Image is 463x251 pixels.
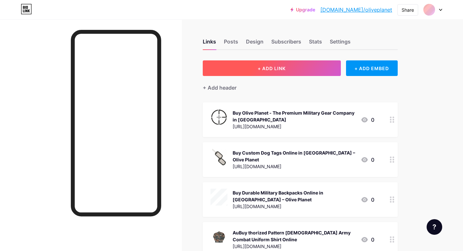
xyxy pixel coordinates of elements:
div: + Add header [203,84,237,92]
div: Buy Olive Planet - The Premium Military Gear Company in [GEOGRAPHIC_DATA] [233,109,355,123]
div: Share [402,6,414,13]
div: 0 [361,116,374,124]
div: Subscribers [271,38,301,49]
img: AuBuy thorized Pattern Indian Army Combat Uniform Shirt Online [211,229,227,245]
div: [URL][DOMAIN_NAME] [233,123,355,130]
div: Stats [309,38,322,49]
div: 0 [361,156,374,164]
div: Design [246,38,264,49]
div: 0 [361,236,374,244]
div: [URL][DOMAIN_NAME] [233,163,355,170]
img: Buy Custom Dog Tags Online in India – Olive Planet [211,149,227,166]
button: + ADD LINK [203,60,341,76]
div: + ADD EMBED [346,60,398,76]
div: AuBuy thorized Pattern [DEMOGRAPHIC_DATA] Army Combat Uniform Shirt Online [233,229,355,243]
div: Links [203,38,216,49]
div: Posts [224,38,238,49]
span: + ADD LINK [258,66,286,71]
div: [URL][DOMAIN_NAME] [233,203,355,210]
div: Buy Custom Dog Tags Online in [GEOGRAPHIC_DATA] – Olive Planet [233,149,355,163]
div: Buy Durable Military Backpacks Online in [GEOGRAPHIC_DATA] – Olive Planet [233,189,355,203]
div: [URL][DOMAIN_NAME] [233,243,355,250]
div: 0 [361,196,374,204]
a: Upgrade [290,7,315,12]
img: Buy Olive Planet - The Premium Military Gear Company in India [211,109,227,126]
div: Settings [330,38,351,49]
a: [DOMAIN_NAME]/oliveplanet [320,6,392,14]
